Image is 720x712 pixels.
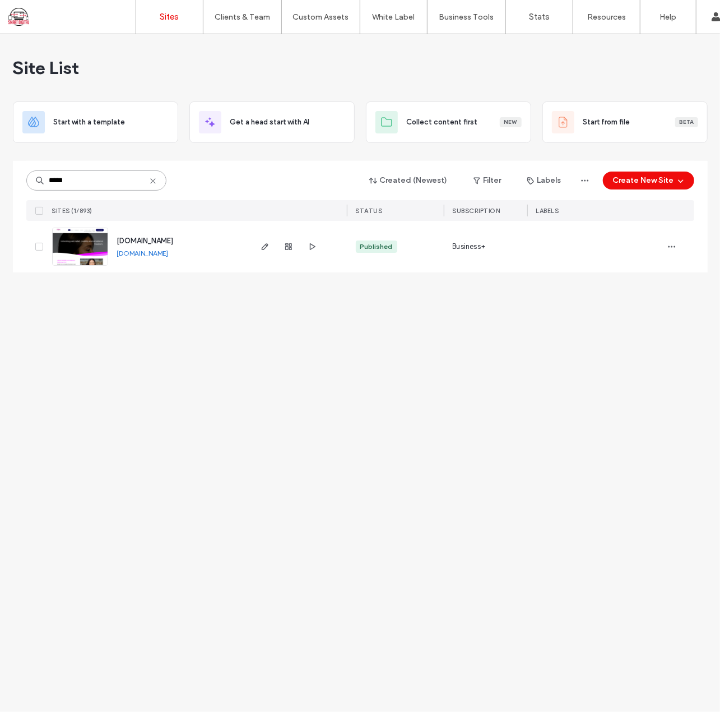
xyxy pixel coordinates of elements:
[660,12,677,22] label: Help
[439,12,494,22] label: Business Tools
[360,242,393,252] div: Published
[529,12,550,22] label: Stats
[360,172,458,189] button: Created (Newest)
[25,8,48,18] span: Help
[293,12,349,22] label: Custom Assets
[366,101,531,143] div: Collect content firstNew
[453,207,500,215] span: SUBSCRIPTION
[407,117,478,128] span: Collect content first
[160,12,179,22] label: Sites
[462,172,513,189] button: Filter
[536,207,559,215] span: LABELS
[453,241,486,252] span: Business+
[230,117,310,128] span: Get a head start with AI
[215,12,270,22] label: Clients & Team
[117,249,169,257] a: [DOMAIN_NAME]
[542,101,708,143] div: Start from fileBeta
[675,117,698,127] div: Beta
[13,57,80,79] span: Site List
[356,207,383,215] span: STATUS
[52,207,93,215] span: SITES (1/893)
[373,12,415,22] label: White Label
[189,101,355,143] div: Get a head start with AI
[583,117,630,128] span: Start from file
[117,237,174,245] a: [DOMAIN_NAME]
[500,117,522,127] div: New
[603,172,694,189] button: Create New Site
[587,12,626,22] label: Resources
[13,101,178,143] div: Start with a template
[54,117,126,128] span: Start with a template
[517,172,572,189] button: Labels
